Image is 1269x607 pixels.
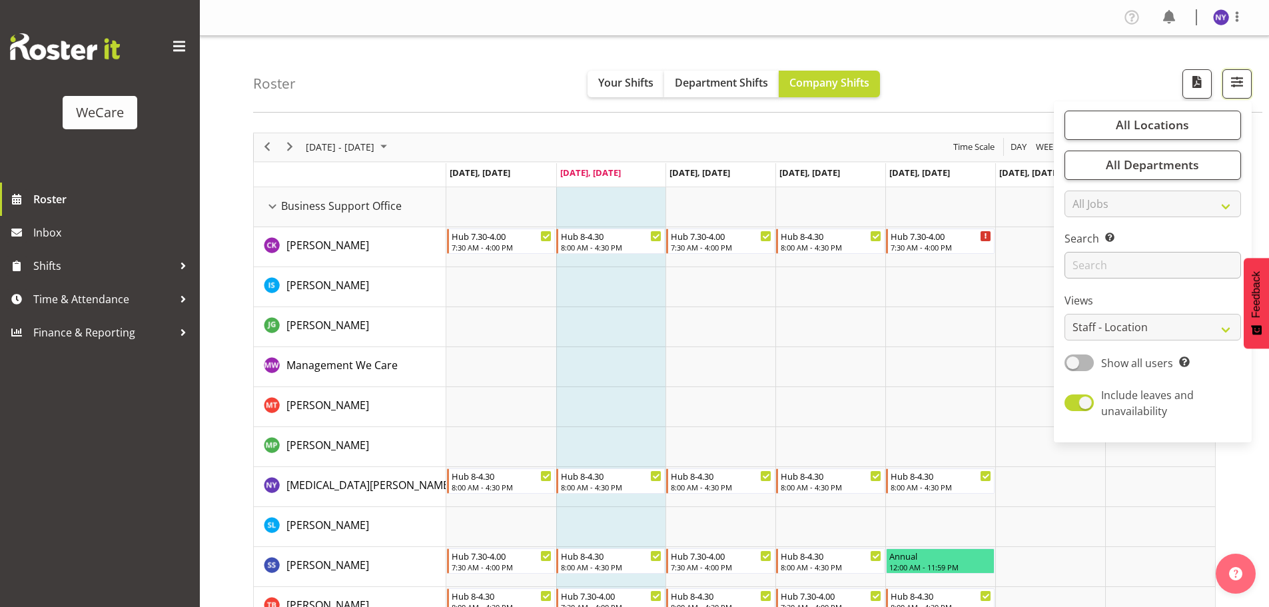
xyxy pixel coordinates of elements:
div: Hub 8-4.30 [891,589,991,602]
button: Department Shifts [664,71,779,97]
span: All Departments [1106,157,1199,173]
img: nikita-yates11241.jpg [1213,9,1229,25]
div: Savita Savita"s event - Hub 8-4.30 Begin From Tuesday, October 7, 2025 at 8:00:00 AM GMT+13:00 En... [556,548,665,574]
td: Michelle Thomas resource [254,387,446,427]
button: Next [281,139,299,155]
a: [PERSON_NAME] [286,397,369,413]
div: Savita Savita"s event - Hub 7.30-4.00 Begin From Monday, October 6, 2025 at 7:30:00 AM GMT+13:00 ... [447,548,556,574]
button: Filter Shifts [1222,69,1252,99]
div: WeCare [76,103,124,123]
span: [DATE], [DATE] [999,167,1060,179]
div: Hub 8-4.30 [561,549,661,562]
button: Your Shifts [588,71,664,97]
div: Hub 7.30-4.00 [671,229,771,243]
span: [PERSON_NAME] [286,558,369,572]
span: [DATE], [DATE] [560,167,621,179]
img: Rosterit website logo [10,33,120,60]
div: Nikita Yates"s event - Hub 8-4.30 Begin From Wednesday, October 8, 2025 at 8:00:00 AM GMT+13:00 E... [666,468,775,494]
span: Feedback [1250,271,1262,318]
span: Management We Care [286,358,398,372]
h4: Roster [253,76,296,91]
span: [PERSON_NAME] [286,438,369,452]
div: Chloe Kim"s event - Hub 8-4.30 Begin From Tuesday, October 7, 2025 at 8:00:00 AM GMT+13:00 Ends A... [556,229,665,254]
span: [DATE] - [DATE] [304,139,376,155]
div: Nikita Yates"s event - Hub 8-4.30 Begin From Monday, October 6, 2025 at 8:00:00 AM GMT+13:00 Ends... [447,468,556,494]
span: Your Shifts [598,75,653,90]
td: Millie Pumphrey resource [254,427,446,467]
button: Previous [258,139,276,155]
span: All Locations [1116,117,1189,133]
span: [MEDICAL_DATA][PERSON_NAME] [286,478,452,492]
div: Hub 7.30-4.00 [452,229,552,243]
button: Download a PDF of the roster according to the set date range. [1182,69,1212,99]
span: Department Shifts [675,75,768,90]
div: 8:00 AM - 4:30 PM [781,562,881,572]
div: Hub 8-4.30 [671,469,771,482]
div: 8:00 AM - 4:30 PM [561,242,661,253]
div: Hub 7.30-4.00 [452,549,552,562]
div: 8:00 AM - 4:30 PM [561,482,661,492]
td: Janine Grundler resource [254,307,446,347]
td: Isabel Simcox resource [254,267,446,307]
div: Chloe Kim"s event - Hub 7.30-4.00 Begin From Wednesday, October 8, 2025 at 7:30:00 AM GMT+13:00 E... [666,229,775,254]
div: Hub 7.30-4.00 [561,589,661,602]
div: Savita Savita"s event - Annual Begin From Friday, October 10, 2025 at 12:00:00 AM GMT+13:00 Ends ... [886,548,995,574]
div: Chloe Kim"s event - Hub 7.30-4.00 Begin From Friday, October 10, 2025 at 7:30:00 AM GMT+13:00 End... [886,229,995,254]
span: [PERSON_NAME] [286,238,369,253]
span: Roster [33,189,193,209]
div: Hub 8-4.30 [781,469,881,482]
a: [MEDICAL_DATA][PERSON_NAME] [286,477,452,493]
span: Shifts [33,256,173,276]
div: Savita Savita"s event - Hub 8-4.30 Begin From Thursday, October 9, 2025 at 8:00:00 AM GMT+13:00 E... [776,548,885,574]
div: Nikita Yates"s event - Hub 8-4.30 Begin From Tuesday, October 7, 2025 at 8:00:00 AM GMT+13:00 End... [556,468,665,494]
span: [DATE], [DATE] [889,167,950,179]
div: Hub 8-4.30 [452,469,552,482]
td: Nikita Yates resource [254,467,446,507]
a: Management We Care [286,357,398,373]
button: Company Shifts [779,71,880,97]
button: Feedback - Show survey [1244,258,1269,348]
div: Nikita Yates"s event - Hub 8-4.30 Begin From Thursday, October 9, 2025 at 8:00:00 AM GMT+13:00 En... [776,468,885,494]
td: Sarah Lamont resource [254,507,446,547]
a: [PERSON_NAME] [286,317,369,333]
div: 7:30 AM - 4:00 PM [452,562,552,572]
div: 8:00 AM - 4:30 PM [781,482,881,492]
span: [DATE], [DATE] [669,167,730,179]
span: Company Shifts [789,75,869,90]
div: 8:00 AM - 4:30 PM [891,482,991,492]
button: October 2025 [304,139,393,155]
label: Search [1064,231,1241,247]
span: [DATE], [DATE] [779,167,840,179]
div: Hub 8-4.30 [561,469,661,482]
td: Chloe Kim resource [254,227,446,267]
button: Timeline Week [1034,139,1061,155]
span: [PERSON_NAME] [286,278,369,293]
div: Hub 8-4.30 [561,229,661,243]
a: [PERSON_NAME] [286,557,369,573]
span: Include leaves and unavailability [1101,388,1194,418]
span: Week [1035,139,1060,155]
span: Finance & Reporting [33,322,173,342]
div: 12:00 AM - 11:59 PM [889,562,991,572]
button: Time Scale [951,139,997,155]
div: 7:30 AM - 4:00 PM [671,562,771,572]
a: [PERSON_NAME] [286,277,369,293]
div: 7:30 AM - 4:00 PM [891,242,991,253]
div: Hub 8-4.30 [781,549,881,562]
div: Hub 7.30-4.00 [781,589,881,602]
div: Hub 8-4.30 [781,229,881,243]
button: All Departments [1064,151,1241,180]
div: Hub 8-4.30 [671,589,771,602]
div: previous period [256,133,278,161]
span: Time & Attendance [33,289,173,309]
span: [PERSON_NAME] [286,398,369,412]
button: Timeline Day [1009,139,1029,155]
a: [PERSON_NAME] [286,517,369,533]
div: October 06 - 12, 2025 [301,133,395,161]
a: [PERSON_NAME] [286,437,369,453]
img: help-xxl-2.png [1229,567,1242,580]
div: Nikita Yates"s event - Hub 8-4.30 Begin From Friday, October 10, 2025 at 8:00:00 AM GMT+13:00 End... [886,468,995,494]
td: Business Support Office resource [254,187,446,227]
div: next period [278,133,301,161]
td: Management We Care resource [254,347,446,387]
